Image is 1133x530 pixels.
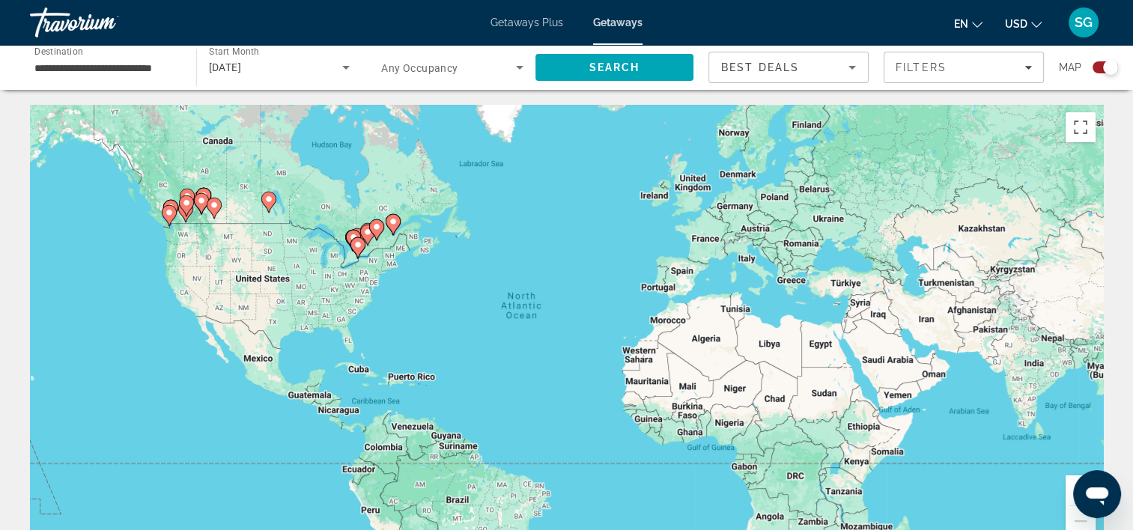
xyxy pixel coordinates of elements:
[1075,15,1093,30] span: SG
[721,58,856,76] mat-select: Sort by
[954,13,982,34] button: Change language
[884,52,1044,83] button: Filters
[1064,7,1103,38] button: User Menu
[1059,57,1081,78] span: Map
[1005,18,1027,30] span: USD
[1005,13,1042,34] button: Change currency
[209,61,242,73] span: [DATE]
[593,16,643,28] a: Getaways
[34,59,177,77] input: Select destination
[535,54,694,81] button: Search
[1066,112,1096,142] button: Toggle fullscreen view
[381,62,458,74] span: Any Occupancy
[1073,470,1121,518] iframe: Button to launch messaging window
[896,61,947,73] span: Filters
[954,18,968,30] span: en
[34,46,83,56] span: Destination
[721,61,799,73] span: Best Deals
[209,46,259,57] span: Start Month
[1066,475,1096,505] button: Zoom in
[589,61,640,73] span: Search
[30,3,180,42] a: Travorium
[490,16,563,28] a: Getaways Plus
